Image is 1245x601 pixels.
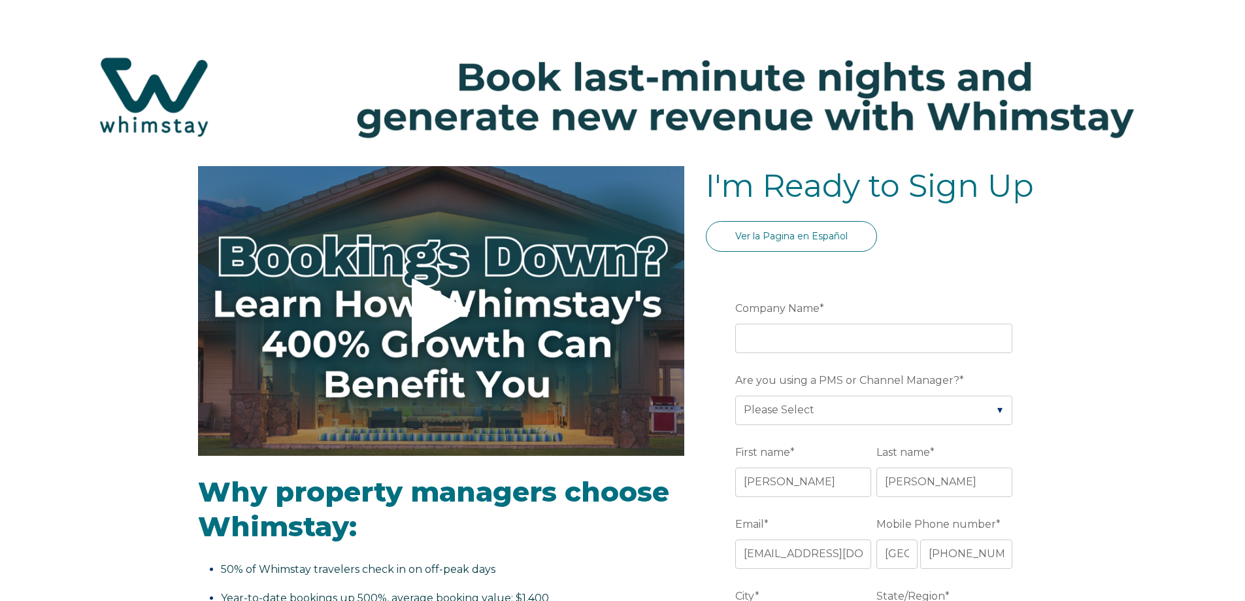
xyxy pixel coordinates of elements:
span: First name [735,442,790,462]
span: 50% of Whimstay travelers check in on off-peak days [221,563,495,575]
span: Mobile Phone number [876,514,996,534]
img: Hubspot header for SSOB (4) [13,32,1232,162]
span: I'm Ready to Sign Up [706,167,1034,205]
span: Are you using a PMS or Channel Manager? [735,370,959,390]
a: Ver la Pagina en Español [706,221,877,252]
span: Company Name [735,298,820,318]
span: Last name [876,442,930,462]
span: Email [735,514,764,534]
span: Why property managers choose Whimstay: [198,475,669,543]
